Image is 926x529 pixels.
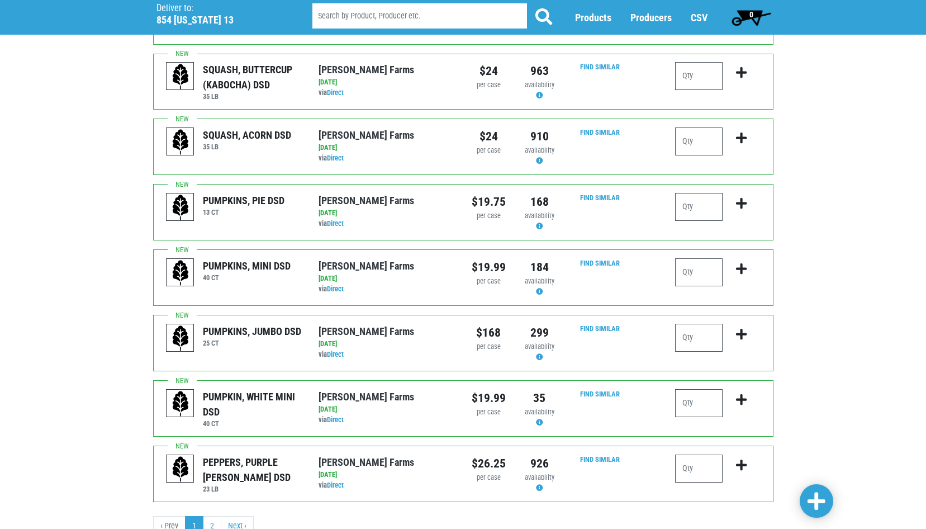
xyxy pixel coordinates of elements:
[319,404,454,415] div: [DATE]
[327,285,344,293] a: Direct
[203,324,301,339] div: PUMPKINS, JUMBO DSD
[749,10,753,19] span: 0
[319,208,454,219] div: [DATE]
[580,63,620,71] a: Find Similar
[319,339,454,349] div: [DATE]
[630,12,672,23] a: Producers
[327,154,344,162] a: Direct
[327,481,344,489] a: Direct
[523,193,557,211] div: 168
[167,455,194,483] img: placeholder-variety-43d6402dacf2d531de610a020419775a.svg
[525,277,554,285] span: availability
[472,342,506,352] div: per case
[472,193,506,211] div: $19.75
[675,324,723,352] input: Qty
[167,128,194,156] img: placeholder-variety-43d6402dacf2d531de610a020419775a.svg
[472,324,506,342] div: $168
[319,325,414,337] a: [PERSON_NAME] Farms
[675,62,723,90] input: Qty
[203,455,302,485] div: PEPPERS, PURPLE [PERSON_NAME] DSD
[327,350,344,358] a: Direct
[167,324,194,352] img: placeholder-variety-43d6402dacf2d531de610a020419775a.svg
[580,128,620,136] a: Find Similar
[525,211,554,220] span: availability
[203,419,302,428] h6: 40 CT
[312,3,527,29] input: Search by Product, Producer etc.
[523,127,557,145] div: 910
[675,127,723,155] input: Qty
[472,211,506,221] div: per case
[319,77,454,88] div: [DATE]
[472,276,506,287] div: per case
[203,62,302,92] div: SQUASH, BUTTERCUP (KABOCHA) DSD
[167,193,194,221] img: placeholder-variety-43d6402dacf2d531de610a020419775a.svg
[319,391,414,403] a: [PERSON_NAME] Farms
[319,88,454,98] div: via
[580,455,620,464] a: Find Similar
[523,389,557,407] div: 35
[726,6,776,29] a: 0
[525,408,554,416] span: availability
[472,80,506,91] div: per case
[319,219,454,229] div: via
[472,407,506,418] div: per case
[675,389,723,417] input: Qty
[203,92,302,101] h6: 35 LB
[525,81,554,89] span: availability
[472,127,506,145] div: $24
[472,62,506,80] div: $24
[525,146,554,154] span: availability
[319,470,454,480] div: [DATE]
[319,456,414,468] a: [PERSON_NAME] Farms
[319,64,414,75] a: [PERSON_NAME] Farms
[167,259,194,287] img: placeholder-variety-43d6402dacf2d531de610a020419775a.svg
[327,219,344,228] a: Direct
[523,455,557,473] div: 926
[327,88,344,97] a: Direct
[319,153,454,164] div: via
[580,193,620,202] a: Find Similar
[525,342,554,351] span: availability
[580,259,620,267] a: Find Similar
[203,127,291,143] div: SQUASH, ACORN DSD
[319,273,454,284] div: [DATE]
[203,258,291,273] div: PUMPKINS, MINI DSD
[203,143,291,151] h6: 35 LB
[167,390,194,418] img: placeholder-variety-43d6402dacf2d531de610a020419775a.svg
[472,145,506,156] div: per case
[156,3,284,14] p: Deliver to:
[319,129,414,141] a: [PERSON_NAME] Farms
[203,208,284,216] h6: 13 CT
[319,415,454,426] div: via
[691,12,707,23] a: CSV
[523,324,557,342] div: 299
[203,389,302,419] div: PUMPKIN, WHITE MINI DSD
[580,324,620,333] a: Find Similar
[167,63,194,91] img: placeholder-variety-43d6402dacf2d531de610a020419775a.svg
[203,485,302,493] h6: 23 LB
[523,258,557,276] div: 184
[203,339,301,347] h6: 25 CT
[319,143,454,153] div: [DATE]
[472,258,506,276] div: $19.99
[327,415,344,424] a: Direct
[319,349,454,360] div: via
[319,480,454,491] div: via
[472,473,506,483] div: per case
[319,284,454,295] div: via
[156,14,284,26] h5: 854 [US_STATE] 13
[675,455,723,483] input: Qty
[472,455,506,473] div: $26.25
[203,273,291,282] h6: 40 CT
[319,195,414,206] a: [PERSON_NAME] Farms
[575,12,611,23] a: Products
[675,258,723,286] input: Qty
[472,389,506,407] div: $19.99
[319,260,414,272] a: [PERSON_NAME] Farms
[525,473,554,481] span: availability
[580,390,620,398] a: Find Similar
[675,193,723,221] input: Qty
[203,193,284,208] div: PUMPKINS, PIE DSD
